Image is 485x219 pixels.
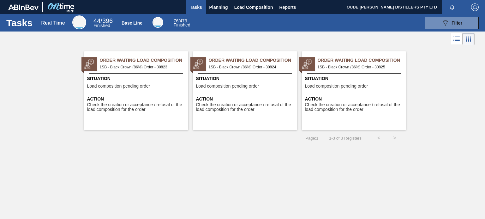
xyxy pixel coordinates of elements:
span: 76 [174,18,179,23]
div: Real Time [93,18,113,28]
span: Filter [452,20,462,26]
button: Notifications [442,3,462,12]
span: / 396 [93,17,113,24]
div: Card Vision [463,33,475,45]
img: Logout [471,3,479,11]
div: Real Time [72,15,86,29]
img: status [84,60,94,69]
span: Load composition pending order [305,84,368,89]
img: TNhmsLtSVTkK8tSr43FrP2fwEKptu5GPRR3wAAAABJRU5ErkJggg== [8,4,39,10]
span: Planning [209,3,228,11]
span: Check the creation or acceptance / refusal of the load composition for the order [305,102,404,112]
span: 44 [93,17,100,24]
span: Check the creation or acceptance / refusal of the load composition for the order [87,102,187,112]
button: > [387,130,403,146]
span: Load composition pending order [196,84,259,89]
span: Load Composition [234,3,273,11]
span: Tasks [189,3,203,11]
img: status [193,60,203,69]
span: Situation [196,75,296,82]
span: Finished [174,22,190,27]
span: Check the creation or acceptance / refusal of the load composition for the order [196,102,296,112]
span: 1 - 3 of 3 Registers [328,136,362,141]
span: Order Waiting Load Composition [209,57,297,64]
span: Load composition pending order [87,84,150,89]
button: < [371,130,387,146]
span: 1SB - Black Crown (86%) Order - 30824 [209,64,292,71]
span: 1SB - Black Crown (86%) Order - 30825 [318,64,401,71]
span: Page : 1 [305,136,318,141]
span: Reports [279,3,296,11]
span: Order Waiting Load Composition [100,57,188,64]
button: Filter [425,17,479,29]
div: Base Line [122,20,142,26]
img: status [302,60,312,69]
span: / 473 [174,18,187,23]
span: Situation [305,75,404,82]
span: Situation [87,75,187,82]
span: Action [196,96,296,102]
span: Finished [93,23,110,28]
div: Real Time [41,20,65,26]
h1: Tasks [6,19,33,26]
span: Action [87,96,187,102]
span: Action [305,96,404,102]
span: 1SB - Black Crown (86%) Order - 30823 [100,64,183,71]
div: List Vision [451,33,463,45]
span: Order Waiting Load Composition [318,57,406,64]
div: Base Line [153,17,163,28]
div: Base Line [174,19,190,27]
